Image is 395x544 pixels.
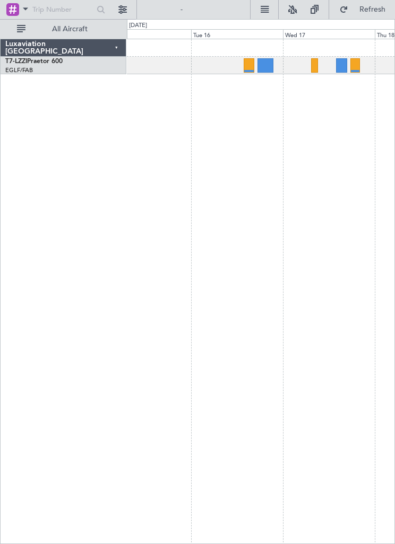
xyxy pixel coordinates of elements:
[283,29,375,39] div: Wed 17
[5,58,27,65] span: T7-LZZI
[350,6,395,13] span: Refresh
[99,29,191,39] div: Mon 15
[5,66,33,74] a: EGLF/FAB
[5,58,63,65] a: T7-LZZIPraetor 600
[129,21,147,30] div: [DATE]
[28,25,112,33] span: All Aircraft
[32,2,93,17] input: Trip Number
[12,21,115,38] button: All Aircraft
[191,29,283,39] div: Tue 16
